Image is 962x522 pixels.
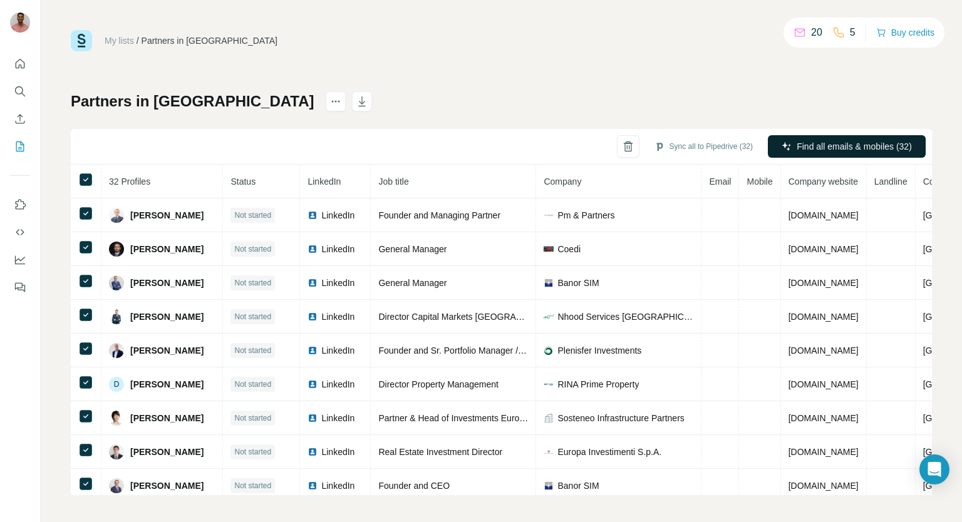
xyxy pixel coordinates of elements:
[105,36,134,46] a: My lists
[557,378,639,391] span: RINA Prime Property
[234,311,271,322] span: Not started
[109,242,124,257] img: Avatar
[130,446,204,458] span: [PERSON_NAME]
[130,378,204,391] span: [PERSON_NAME]
[378,345,628,356] span: Founder and Sr. Portfolio Manager / Head of Portfolio Strategies
[544,177,581,187] span: Company
[789,210,859,220] span: [DOMAIN_NAME]
[308,177,341,187] span: LinkedIn
[230,177,256,187] span: Status
[850,25,856,40] p: 5
[10,108,30,130] button: Enrich CSV
[321,209,354,222] span: LinkedIn
[10,135,30,158] button: My lists
[234,379,271,390] span: Not started
[557,243,581,255] span: Coedi
[308,345,318,356] img: LinkedIn logo
[234,243,271,255] span: Not started
[234,412,271,424] span: Not started
[378,447,502,457] span: Real Estate Investment Director
[923,177,954,187] span: Country
[137,34,139,47] li: /
[557,277,599,289] span: Banor SIM
[308,379,318,389] img: LinkedIn logo
[378,278,447,288] span: General Manager
[321,243,354,255] span: LinkedIn
[789,312,859,322] span: [DOMAIN_NAME]
[789,413,859,423] span: [DOMAIN_NAME]
[109,208,124,223] img: Avatar
[789,177,858,187] span: Company website
[234,480,271,491] span: Not started
[544,246,554,251] img: company-logo
[109,377,124,392] div: D
[321,412,354,424] span: LinkedIn
[544,345,554,356] img: company-logo
[321,277,354,289] span: LinkedIn
[308,210,318,220] img: LinkedIn logo
[378,210,500,220] span: Founder and Managing Partner
[10,221,30,243] button: Use Surfe API
[789,345,859,356] span: [DOMAIN_NAME]
[109,478,124,493] img: Avatar
[811,25,822,40] p: 20
[646,137,762,156] button: Sync all to Pipedrive (32)
[789,447,859,457] span: [DOMAIN_NAME]
[321,479,354,492] span: LinkedIn
[109,343,124,358] img: Avatar
[789,244,859,254] span: [DOMAIN_NAME]
[308,312,318,322] img: LinkedIn logo
[544,312,554,322] img: company-logo
[557,344,641,357] span: Plenisfer Investments
[10,276,30,299] button: Feedback
[109,444,124,459] img: Avatar
[709,177,731,187] span: Email
[544,278,554,288] img: company-logo
[130,412,204,424] span: [PERSON_NAME]
[544,379,554,389] img: company-logo
[321,344,354,357] span: LinkedIn
[378,244,447,254] span: General Manager
[557,479,599,492] span: Banor SIM
[308,244,318,254] img: LinkedIn logo
[10,13,30,33] img: Avatar
[308,447,318,457] img: LinkedIn logo
[919,454,949,484] div: Open Intercom Messenger
[321,446,354,458] span: LinkedIn
[378,312,566,322] span: Director Capital Markets [GEOGRAPHIC_DATA]
[557,412,684,424] span: Sosteneo Infrastructure Partners
[234,277,271,289] span: Not started
[234,345,271,356] span: Not started
[544,447,554,457] img: company-logo
[797,140,912,153] span: Find all emails & mobiles (32)
[130,310,204,323] span: [PERSON_NAME]
[109,177,150,187] span: 32 Profiles
[10,80,30,103] button: Search
[874,177,908,187] span: Landline
[378,379,498,389] span: Director Property Management
[109,309,124,324] img: Avatar
[557,310,693,323] span: Nhood Services [GEOGRAPHIC_DATA]
[789,481,859,491] span: [DOMAIN_NAME]
[234,446,271,458] span: Not started
[876,24,934,41] button: Buy credits
[130,344,204,357] span: [PERSON_NAME]
[326,91,346,111] button: actions
[321,378,354,391] span: LinkedIn
[747,177,772,187] span: Mobile
[10,248,30,271] button: Dashboard
[557,446,661,458] span: Europa Investimenti S.p.A.
[130,277,204,289] span: [PERSON_NAME]
[130,243,204,255] span: [PERSON_NAME]
[109,275,124,290] img: Avatar
[321,310,354,323] span: LinkedIn
[378,413,529,423] span: Partner & Head of Investments Europe
[130,209,204,222] span: [PERSON_NAME]
[71,91,314,111] h1: Partners in [GEOGRAPHIC_DATA]
[789,278,859,288] span: [DOMAIN_NAME]
[109,411,124,426] img: Avatar
[142,34,277,47] div: Partners in [GEOGRAPHIC_DATA]
[768,135,926,158] button: Find all emails & mobiles (32)
[308,481,318,491] img: LinkedIn logo
[789,379,859,389] span: [DOMAIN_NAME]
